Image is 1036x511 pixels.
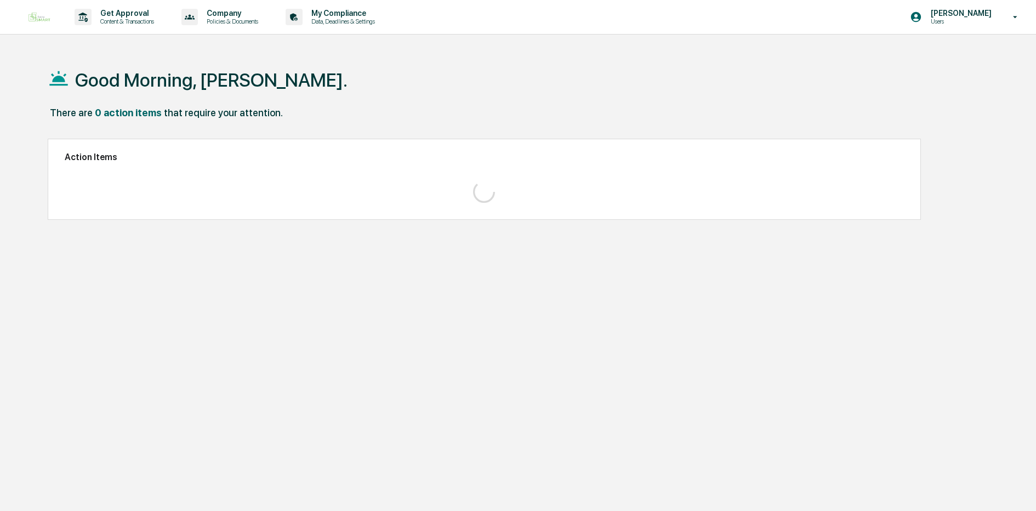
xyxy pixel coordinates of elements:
[922,9,997,18] p: [PERSON_NAME]
[198,9,264,18] p: Company
[303,9,380,18] p: My Compliance
[164,107,283,118] div: that require your attention.
[92,18,160,25] p: Content & Transactions
[50,107,93,118] div: There are
[922,18,997,25] p: Users
[92,9,160,18] p: Get Approval
[26,10,53,24] img: logo
[75,69,348,91] h1: Good Morning, [PERSON_NAME].
[303,18,380,25] p: Data, Deadlines & Settings
[198,18,264,25] p: Policies & Documents
[65,152,904,162] h2: Action Items
[95,107,162,118] div: 0 action items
